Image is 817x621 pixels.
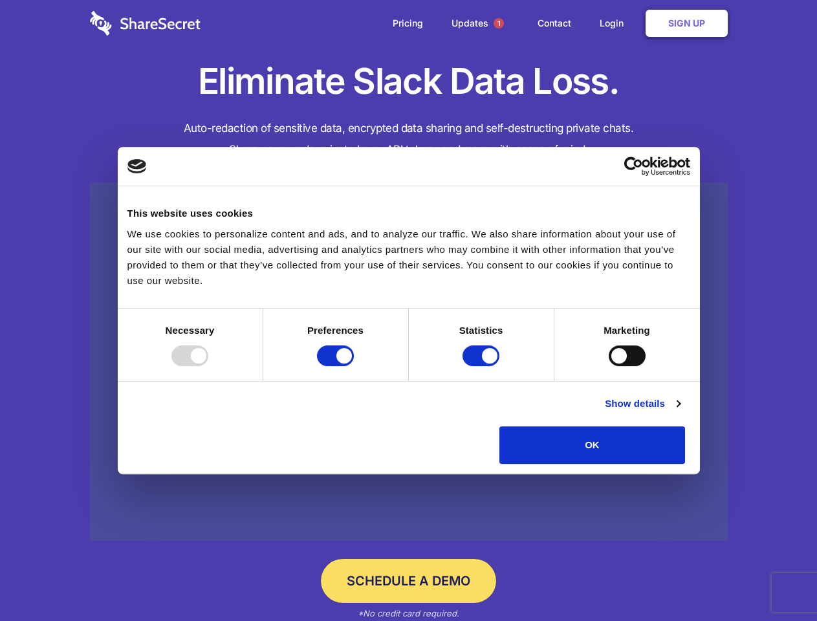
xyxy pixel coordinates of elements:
div: This website uses cookies [127,206,690,221]
a: Wistia video thumbnail [90,182,728,541]
span: 1 [494,18,504,28]
div: We use cookies to personalize content and ads, and to analyze our traffic. We also share informat... [127,226,690,289]
strong: Necessary [166,325,215,336]
strong: Marketing [604,325,650,336]
h1: Eliminate Slack Data Loss. [90,58,728,105]
h4: Auto-redaction of sensitive data, encrypted data sharing and self-destructing private chats. Shar... [90,118,728,160]
img: logo-wordmark-white-trans-d4663122ce5f474addd5e946df7df03e33cb6a1c49d2221995e7729f52c070b2.svg [90,11,201,36]
em: *No credit card required. [358,608,459,618]
img: logo [127,159,147,173]
button: OK [499,426,685,464]
a: Usercentrics Cookiebot - opens in a new window [577,157,690,176]
a: Show details [605,396,680,411]
strong: Preferences [307,325,364,336]
a: Login [587,3,643,43]
strong: Statistics [459,325,503,336]
a: Contact [525,3,584,43]
a: Schedule a Demo [321,559,496,603]
a: Pricing [380,3,436,43]
a: Sign Up [646,10,728,37]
